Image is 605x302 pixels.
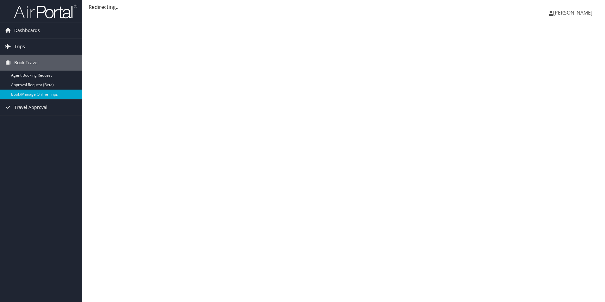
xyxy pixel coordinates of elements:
[14,99,47,115] span: Travel Approval
[553,9,592,16] span: [PERSON_NAME]
[14,39,25,54] span: Trips
[14,55,39,71] span: Book Travel
[14,4,77,19] img: airportal-logo.png
[89,3,599,11] div: Redirecting...
[549,3,599,22] a: [PERSON_NAME]
[14,22,40,38] span: Dashboards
